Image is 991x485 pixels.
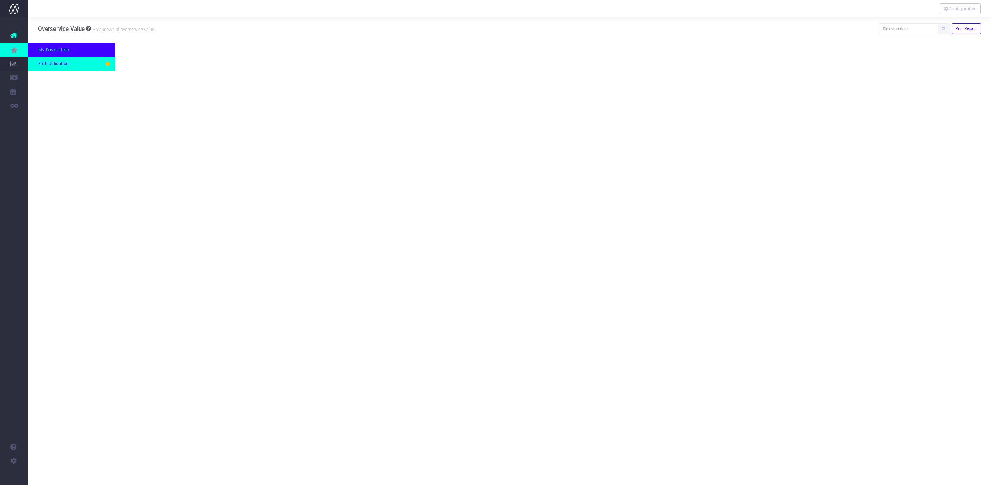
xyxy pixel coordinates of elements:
[952,23,981,34] button: Run Report
[38,61,69,67] span: Staff Utilisation
[38,25,85,32] span: Overservice Value
[940,3,981,14] button: Configuration
[879,23,938,34] input: Pick start date
[38,47,69,54] span: My Favourites
[28,57,115,71] a: Staff Utilisation
[9,471,19,482] img: images/default_profile_image.png
[940,3,981,14] div: Vertical button group
[91,25,155,32] small: Breakdown of overservice value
